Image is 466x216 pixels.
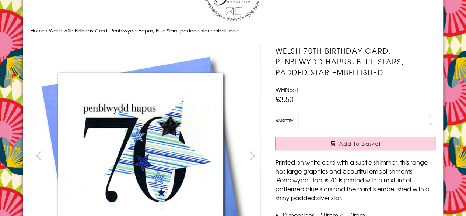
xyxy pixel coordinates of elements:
[31,23,436,38] nav: breadcrumbs
[275,45,435,77] h1: Welsh 70th Birthday Card, Penblwydd Hapus, Blue Stars, padded star embellished
[275,94,293,104] span: £3.50
[275,85,299,94] span: WHNS61
[31,27,45,34] a: Home
[31,147,47,164] button: prev
[275,137,435,150] button: Add to Basket
[339,140,381,147] span: Add to Basket
[49,27,239,34] span: Welsh 70th Birthday Card, Penblwydd Hapus, Blue Stars, padded star embellished
[275,158,435,202] p: Printed on white card with a subtle shimmer, this range has large graphics and beautiful embellis...
[275,117,293,123] label: Quantity
[46,27,48,34] span: ›
[244,147,260,164] button: next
